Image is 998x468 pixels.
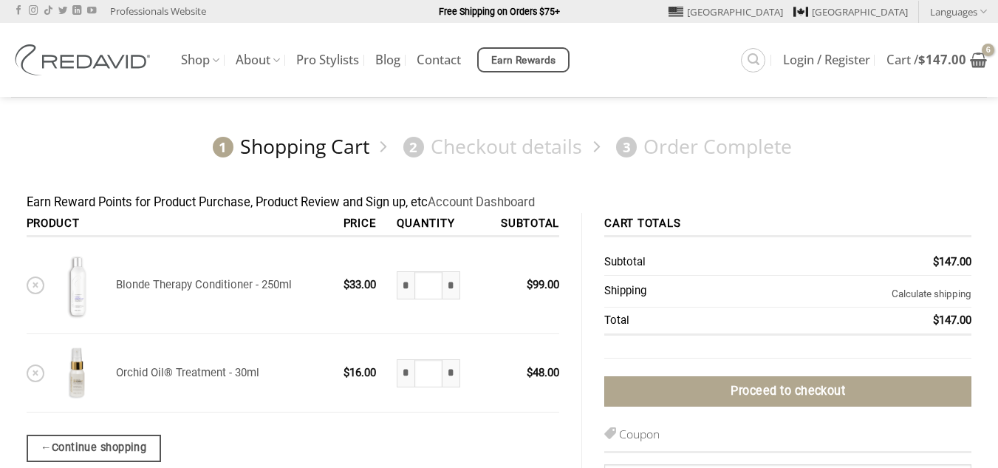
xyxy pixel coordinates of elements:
[206,134,370,160] a: 1Shopping Cart
[414,359,442,387] input: Product quantity
[338,213,392,238] th: Price
[27,364,44,382] a: Remove Orchid Oil® Treatment - 30ml from cart
[116,366,259,379] a: Orchid Oil® Treatment - 30ml
[933,313,939,327] span: $
[236,46,280,75] a: About
[933,255,971,268] bdi: 147.00
[442,359,460,387] input: Increase quantity of Orchid Oil® Treatment - 30ml
[417,47,461,73] a: Contact
[527,366,533,379] span: $
[918,51,966,68] bdi: 147.00
[442,271,460,299] input: Increase quantity of Blonde Therapy Conditioner - 250ml
[933,255,939,268] span: $
[296,47,359,73] a: Pro Stylists
[41,439,52,456] span: ←
[741,48,765,72] a: Search
[116,278,292,291] a: Blonde Therapy Conditioner - 250ml
[414,271,442,299] input: Product quantity
[604,276,736,308] th: Shipping
[783,47,870,73] a: Login / Register
[344,366,376,379] bdi: 16.00
[491,52,556,69] span: Earn Rewards
[527,366,559,379] bdi: 48.00
[87,6,96,16] a: Follow on YouTube
[527,278,559,291] bdi: 99.00
[930,1,987,22] a: Languages
[72,6,81,16] a: Follow on LinkedIn
[886,54,966,66] span: Cart /
[392,213,482,238] th: Quantity
[604,308,736,335] th: Total
[886,44,987,76] a: View cart
[181,46,219,75] a: Shop
[669,1,783,23] a: [GEOGRAPHIC_DATA]
[892,288,971,299] a: Calculate shipping
[27,213,338,238] th: Product
[397,271,414,299] input: Reduce quantity of Blonde Therapy Conditioner - 250ml
[213,137,233,157] span: 1
[27,435,161,461] a: Continue shopping
[397,134,583,160] a: 2Checkout details
[58,6,67,16] a: Follow on Twitter
[477,47,570,72] a: Earn Rewards
[27,277,44,294] a: Remove Blonde Therapy Conditioner - 250ml from cart
[14,6,23,16] a: Follow on Facebook
[604,250,736,276] th: Subtotal
[27,193,972,213] div: Earn Reward Points for Product Purchase, Product Review and Sign up, etc
[344,278,349,291] span: $
[49,248,105,322] img: REDAVID Blonde Therapy Conditioner for Blonde and Highlightened Hair
[344,278,376,291] bdi: 33.00
[527,278,533,291] span: $
[918,51,926,68] span: $
[49,345,105,401] img: Orchid Oil® Treatment - 30ml
[793,1,908,23] a: [GEOGRAPHIC_DATA]
[344,366,349,379] span: $
[27,123,972,171] nav: Checkout steps
[783,54,870,66] span: Login / Register
[604,213,971,238] th: Cart totals
[428,195,535,209] a: Account Dashboard
[403,137,424,157] span: 2
[933,313,971,327] bdi: 147.00
[397,359,414,387] input: Reduce quantity of Orchid Oil® Treatment - 30ml
[44,6,52,16] a: Follow on TikTok
[439,6,560,17] strong: Free Shipping on Orders $75+
[604,376,971,407] a: Proceed to checkout
[482,213,559,238] th: Subtotal
[604,425,971,453] h3: Coupon
[29,6,38,16] a: Follow on Instagram
[375,47,400,73] a: Blog
[11,44,159,75] img: REDAVID Salon Products | United States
